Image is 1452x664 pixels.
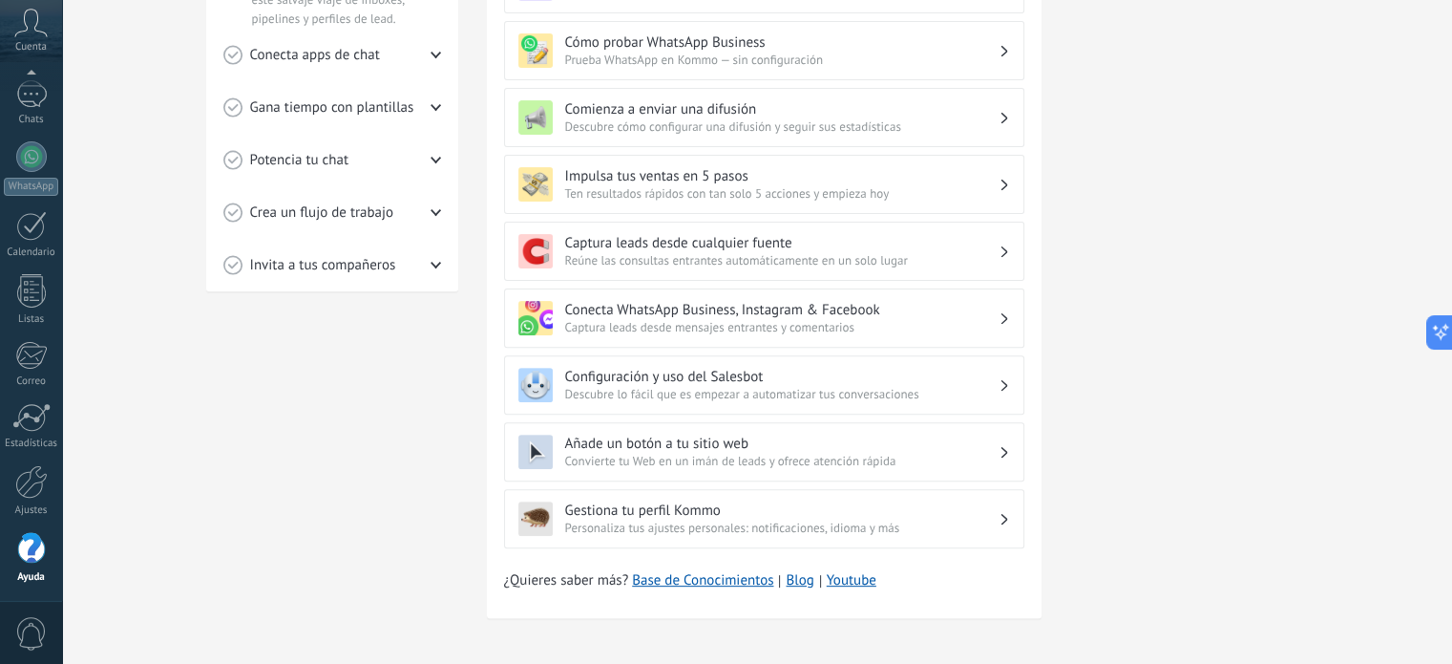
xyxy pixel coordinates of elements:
[250,46,380,65] span: Conecta apps de chat
[565,33,999,52] h3: Cómo probar WhatsApp Business
[827,571,876,589] a: Youtube
[4,438,59,450] div: Estadísticas
[15,41,47,54] span: Cuenta
[4,571,59,584] div: Ayuda
[786,571,813,590] a: Blog
[4,178,58,196] div: WhatsApp
[4,504,59,517] div: Ajustes
[4,313,59,326] div: Listas
[565,520,999,536] span: Personaliza tus ajustes personales: notificaciones, idioma y más
[632,571,773,590] a: Base de Conocimientos
[565,252,999,268] span: Reúne las consultas entrantes automáticamente en un solo lugar
[565,453,999,469] span: Convierte tu Web en un imán de leads y ofrece atención rápida
[565,435,999,453] h3: Añade un botón a tu sitio web
[504,571,876,590] span: ¿Quieres saber más?
[250,151,349,170] span: Potencia tu chat
[565,502,999,520] h3: Gestiona tu perfil Kommo
[565,368,999,386] h3: Configuración y uso del Salesbot
[565,319,999,335] span: Captura leads desde mensajes entrantes y comentarios
[4,114,59,126] div: Chats
[565,234,999,252] h3: Captura leads desde cualquier fuente
[565,52,999,68] span: Prueba WhatsApp en Kommo — sin configuración
[565,167,999,185] h3: Impulsa tus ventas en 5 pasos
[250,98,414,118] span: Gana tiempo con plantillas
[565,185,999,202] span: Ten resultados rápidos con tan solo 5 acciones y empieza hoy
[4,246,59,259] div: Calendario
[250,256,396,275] span: Invita a tus compañeros
[565,100,999,118] h3: Comienza a enviar una difusión
[250,203,394,223] span: Crea un flujo de trabajo
[565,118,999,135] span: Descubre cómo configurar una difusión y seguir sus estadísticas
[565,301,999,319] h3: Conecta WhatsApp Business, Instagram & Facebook
[4,375,59,388] div: Correo
[565,386,999,402] span: Descubre lo fácil que es empezar a automatizar tus conversaciones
